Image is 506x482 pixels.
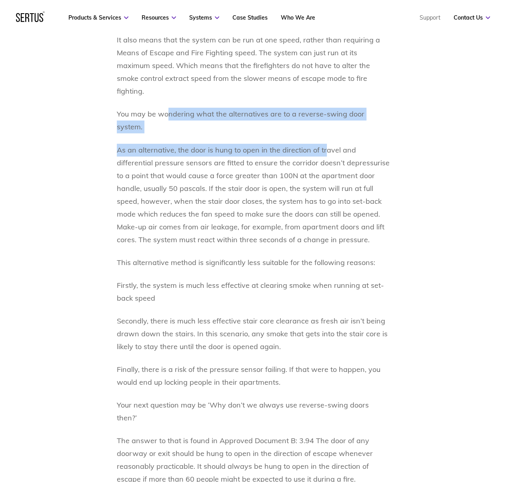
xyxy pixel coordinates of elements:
a: Products & Services [68,14,128,21]
p: Your next question may be ‘Why don’t we always use reverse-swing doors then?’ [117,399,390,424]
p: This alternative method is significantly less suitable for the following reasons: [117,256,390,269]
a: Who We Are [281,14,315,21]
p: Firstly, the system is much less effective at clearing smoke when running at set-back speed [117,279,390,305]
p: Secondly, there is much less effective stair core clearance as fresh air isn’t being drawn down t... [117,315,390,353]
a: Resources [142,14,176,21]
a: Contact Us [454,14,490,21]
p: As an alternative, the door is hung to open in the direction of travel and differential pressure ... [117,144,390,246]
a: Case Studies [232,14,268,21]
p: Finally, there is a risk of the pressure sensor failing. If that were to happen, you would end up... [117,363,390,389]
p: It also means that the system can be run at one speed, rather than requiring a Means of Escape an... [117,34,390,98]
a: Systems [189,14,219,21]
iframe: Chat Widget [362,389,506,482]
p: You may be wondering what the alternatives are to a reverse-swing door system. [117,108,390,133]
a: Support [420,14,440,21]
